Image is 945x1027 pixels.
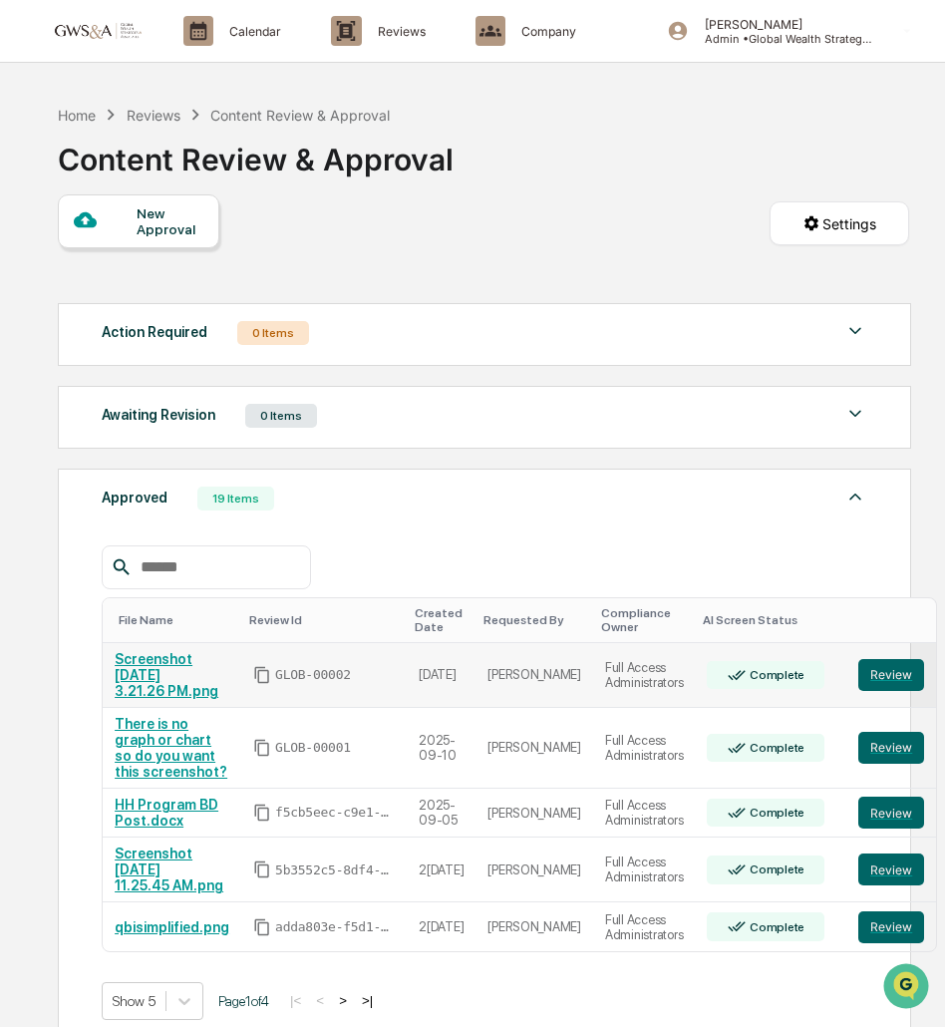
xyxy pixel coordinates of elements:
[310,992,330,1009] button: <
[746,668,804,682] div: Complete
[253,918,271,936] span: Copy Id
[407,708,475,789] td: 2025-09-10
[102,402,215,428] div: Awaiting Revision
[593,902,695,951] td: Full Access Administrators
[275,740,351,756] span: GLOB-00001
[407,838,475,902] td: 2[DATE]
[843,319,867,343] img: caret
[275,919,395,935] span: adda803e-f5d1-4f34-854a-c8b894f67646
[356,992,379,1009] button: >|
[689,32,874,46] p: Admin • Global Wealth Strategies Associates
[127,107,180,124] div: Reviews
[275,667,351,683] span: GLOB-00002
[483,613,585,627] div: Toggle SortBy
[475,902,593,951] td: [PERSON_NAME]
[858,854,924,885] button: Review
[115,846,223,893] a: Screenshot [DATE] 11.25.45 AM.png
[407,789,475,839] td: 2025-09-05
[858,797,924,829] button: Review
[249,613,399,627] div: Toggle SortBy
[253,666,271,684] span: Copy Id
[137,205,203,237] div: New Approval
[858,659,924,691] button: Review
[475,838,593,902] td: [PERSON_NAME]
[20,253,36,269] div: 🖐️
[20,153,56,188] img: 1746055101610-c473b297-6a78-478c-a979-82029cc54cd1
[858,911,924,943] button: Review
[115,651,218,699] a: Screenshot [DATE] 3.21.26 PM.png
[593,838,695,902] td: Full Access Administrators
[746,920,804,934] div: Complete
[102,485,167,511] div: Approved
[253,804,271,822] span: Copy Id
[20,291,36,307] div: 🔎
[197,487,274,511] div: 19 Items
[145,253,160,269] div: 🗄️
[253,739,271,757] span: Copy Id
[68,153,327,172] div: Start new chat
[362,24,436,39] p: Reviews
[858,732,924,764] button: Review
[115,716,227,780] a: There is no graph or chart so do you want this screenshot?
[102,319,207,345] div: Action Required
[253,860,271,878] span: Copy Id
[475,789,593,839] td: [PERSON_NAME]
[218,993,269,1009] span: Page 1 of 4
[593,789,695,839] td: Full Access Administrators
[40,289,126,309] span: Data Lookup
[213,24,291,39] p: Calendar
[275,862,395,878] span: 5b3552c5-8df4-4e77-91bd-8494e0ebd622
[141,337,241,353] a: Powered byPylon
[40,251,129,271] span: Preclearance
[164,251,247,271] span: Attestations
[20,42,363,74] p: How can we help?
[746,862,804,876] div: Complete
[407,902,475,951] td: 2[DATE]
[245,404,317,428] div: 0 Items
[415,606,468,634] div: Toggle SortBy
[339,159,363,182] button: Start new chat
[601,606,687,634] div: Toggle SortBy
[881,961,935,1015] iframe: Open customer support
[475,643,593,708] td: [PERSON_NAME]
[210,107,390,124] div: Content Review & Approval
[58,107,96,124] div: Home
[119,613,233,627] div: Toggle SortBy
[48,21,144,40] img: logo
[703,613,838,627] div: Toggle SortBy
[475,708,593,789] td: [PERSON_NAME]
[12,243,137,279] a: 🖐️Preclearance
[137,243,255,279] a: 🗄️Attestations
[843,485,867,509] img: caret
[198,338,241,353] span: Pylon
[12,281,134,317] a: 🔎Data Lookup
[68,172,252,188] div: We're available if you need us!
[407,643,475,708] td: [DATE]
[115,919,229,935] a: qbisimplified.png
[843,402,867,426] img: caret
[770,201,909,245] button: Settings
[689,17,874,32] p: [PERSON_NAME]
[284,992,307,1009] button: |<
[505,24,586,39] p: Company
[862,613,928,627] div: Toggle SortBy
[58,126,454,177] div: Content Review & Approval
[237,321,309,345] div: 0 Items
[115,797,218,829] a: HH Program BD Post.docx
[746,741,804,755] div: Complete
[275,805,395,821] span: f5cb5eec-c9e1-4be9-95b5-d5be6e89772a
[333,992,353,1009] button: >
[593,643,695,708] td: Full Access Administrators
[593,708,695,789] td: Full Access Administrators
[746,806,804,820] div: Complete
